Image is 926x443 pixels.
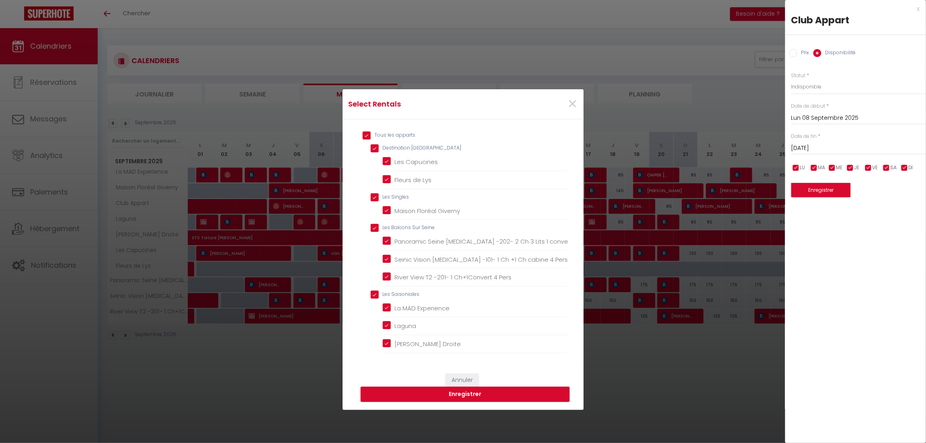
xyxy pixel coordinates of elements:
[909,164,913,172] span: DI
[791,72,806,80] label: Statut
[791,183,851,197] button: Enregistrer
[395,255,568,264] span: Seinic Vision [MEDICAL_DATA] -101- 1 Ch +1 Ch cabine 4 Pers
[791,14,920,27] div: Club Appart
[361,387,570,402] button: Enregistrer
[791,103,825,110] label: Date de début
[891,164,897,172] span: SA
[395,207,460,215] span: Maison Floréal Giverny
[395,304,450,312] span: La MAD Experience
[800,164,805,172] span: LU
[873,164,878,172] span: VE
[821,49,856,58] label: Disponibilité
[349,98,498,110] h4: Select Rentals
[818,164,825,172] span: MA
[6,3,31,27] button: Ouvrir le widget de chat LiveChat
[395,340,461,348] span: [PERSON_NAME] Droite
[791,133,817,140] label: Date de fin
[446,373,479,387] button: Annuler
[797,49,809,58] label: Prix
[568,96,578,113] button: Close
[836,164,843,172] span: ME
[854,164,860,172] span: JE
[785,4,920,14] div: x
[568,92,578,116] span: ×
